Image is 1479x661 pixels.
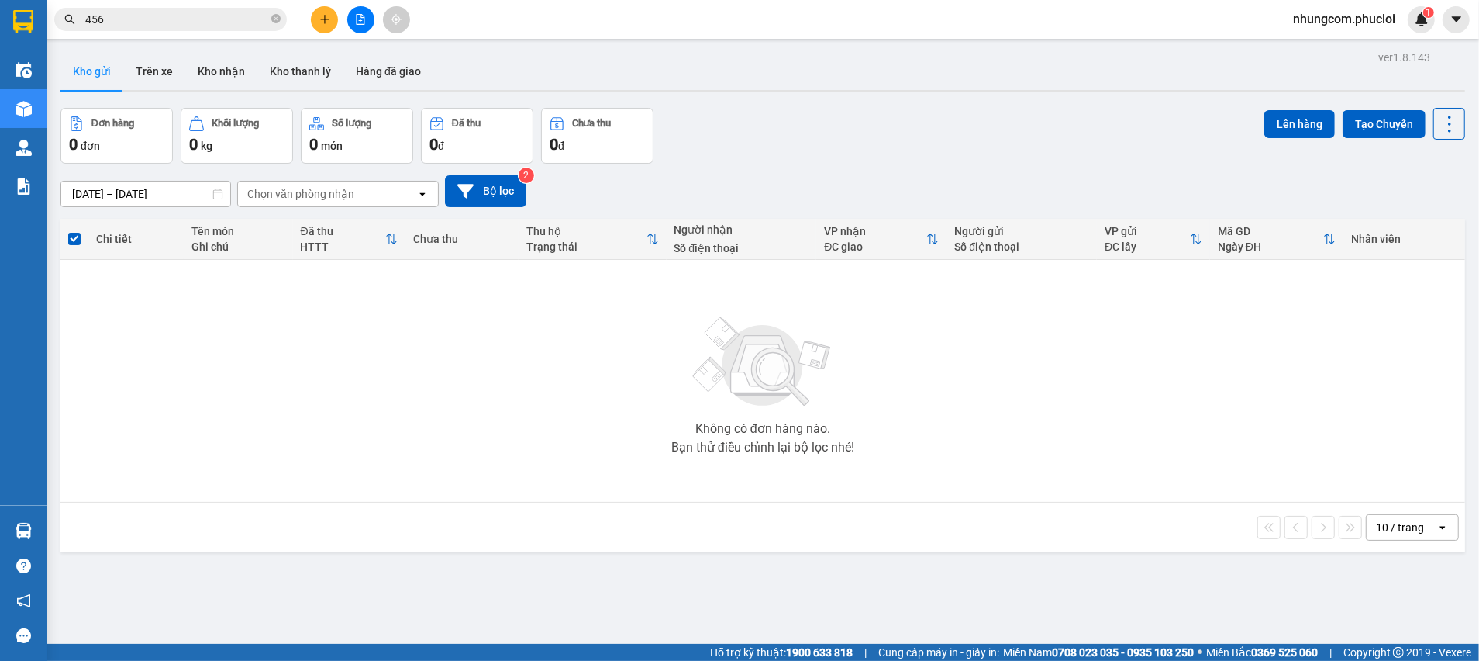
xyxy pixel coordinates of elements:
[201,140,212,152] span: kg
[185,53,257,90] button: Kho nhận
[16,523,32,539] img: warehouse-icon
[96,233,176,245] div: Chi tiết
[878,644,999,661] span: Cung cấp máy in - giấy in:
[16,101,32,117] img: warehouse-icon
[1426,7,1431,18] span: 1
[572,118,612,129] div: Chưa thu
[16,628,31,643] span: message
[671,441,854,454] div: Bạn thử điều chỉnh lại bộ lọc nhé!
[85,11,268,28] input: Tìm tên, số ĐT hoặc mã đơn
[1343,110,1426,138] button: Tạo Chuyến
[212,118,259,129] div: Khối lượng
[301,241,386,253] div: HTTT
[954,225,1089,237] div: Người gửi
[16,559,31,573] span: question-circle
[1218,225,1323,237] div: Mã GD
[1329,644,1332,661] span: |
[145,57,648,77] li: Hotline: 02386655777, 02462925925, 0944789456
[519,219,666,260] th: Toggle SortBy
[1281,9,1408,29] span: nhungcom.phucloi
[145,38,648,57] li: [PERSON_NAME], [PERSON_NAME]
[452,118,481,129] div: Đã thu
[1378,49,1430,66] div: ver 1.8.143
[550,135,558,154] span: 0
[271,14,281,23] span: close-circle
[91,118,134,129] div: Đơn hàng
[421,108,533,164] button: Đã thu0đ
[64,14,75,25] span: search
[519,168,534,183] sup: 2
[1264,110,1335,138] button: Lên hàng
[391,14,402,25] span: aim
[954,241,1089,253] div: Số điện thoại
[257,53,343,90] button: Kho thanh lý
[695,423,830,435] div: Không có đơn hàng nào.
[526,241,646,253] div: Trạng thái
[824,225,926,237] div: VP nhận
[429,135,438,154] span: 0
[19,112,147,138] b: GỬI : VP Vinh
[1251,646,1318,659] strong: 0369 525 060
[1415,12,1429,26] img: icon-new-feature
[81,140,100,152] span: đơn
[864,644,867,661] span: |
[1351,233,1457,245] div: Nhân viên
[69,135,78,154] span: 0
[60,108,173,164] button: Đơn hàng0đơn
[271,12,281,27] span: close-circle
[332,118,371,129] div: Số lượng
[1198,649,1202,656] span: ⚪️
[16,178,32,195] img: solution-icon
[1105,225,1190,237] div: VP gửi
[824,241,926,253] div: ĐC giao
[321,140,343,152] span: món
[1097,219,1210,260] th: Toggle SortBy
[123,53,185,90] button: Trên xe
[685,308,840,417] img: svg+xml;base64,PHN2ZyBjbGFzcz0ibGlzdC1wbHVnX19zdmciIHhtbG5zPSJodHRwOi8vd3d3LnczLm9yZy8yMDAwL3N2Zy...
[1443,6,1470,33] button: caret-down
[1423,7,1434,18] sup: 1
[1436,521,1449,534] svg: open
[16,140,32,156] img: warehouse-icon
[1450,12,1463,26] span: caret-down
[355,14,366,25] span: file-add
[191,225,284,237] div: Tên món
[16,62,32,78] img: warehouse-icon
[674,242,809,254] div: Số điện thoại
[1206,644,1318,661] span: Miền Bắc
[309,135,318,154] span: 0
[541,108,653,164] button: Chưa thu0đ
[674,223,809,236] div: Người nhận
[319,14,330,25] span: plus
[301,108,413,164] button: Số lượng0món
[347,6,374,33] button: file-add
[293,219,406,260] th: Toggle SortBy
[189,135,198,154] span: 0
[1393,647,1404,658] span: copyright
[416,188,429,200] svg: open
[1052,646,1194,659] strong: 0708 023 035 - 0935 103 250
[1218,241,1323,253] div: Ngày ĐH
[181,108,293,164] button: Khối lượng0kg
[383,6,410,33] button: aim
[413,233,511,245] div: Chưa thu
[526,225,646,237] div: Thu hộ
[191,241,284,253] div: Ghi chú
[1210,219,1343,260] th: Toggle SortBy
[786,646,853,659] strong: 1900 633 818
[61,182,230,206] input: Select a date range.
[343,53,433,90] button: Hàng đã giao
[558,140,564,152] span: đ
[1105,241,1190,253] div: ĐC lấy
[13,10,33,33] img: logo-vxr
[301,225,386,237] div: Đã thu
[60,53,123,90] button: Kho gửi
[247,186,354,202] div: Chọn văn phòng nhận
[1376,520,1424,535] div: 10 / trang
[816,219,946,260] th: Toggle SortBy
[1003,644,1194,661] span: Miền Nam
[438,140,444,152] span: đ
[16,594,31,608] span: notification
[445,175,526,207] button: Bộ lọc
[19,19,97,97] img: logo.jpg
